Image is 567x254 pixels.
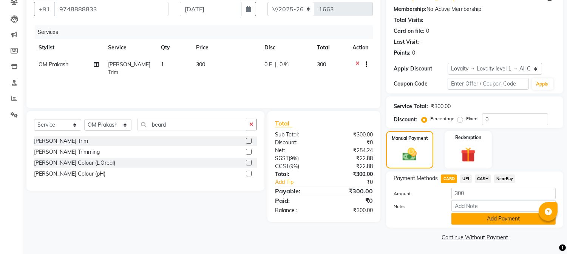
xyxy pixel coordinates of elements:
div: ₹300.00 [324,131,379,139]
div: ₹22.88 [324,162,379,170]
th: Total [312,39,348,56]
span: 0 % [280,61,289,69]
input: Enter Offer / Coupon Code [448,78,528,90]
input: Search by Name/Mobile/Email/Code [54,2,168,16]
span: 0 F [264,61,272,69]
div: ₹300.00 [324,170,379,178]
label: Manual Payment [392,135,428,142]
div: Paid: [269,196,324,205]
div: ( ) [269,155,324,162]
span: CARD [441,174,457,183]
div: Coupon Code [394,80,448,88]
div: ₹0 [324,196,379,205]
div: - [420,38,423,46]
div: Sub Total: [269,131,324,139]
span: UPI [460,174,472,183]
div: Card on file: [394,27,425,35]
label: Note: [388,203,446,210]
label: Percentage [430,115,454,122]
span: OM Prakash [39,61,68,68]
div: [PERSON_NAME] Trimming [34,148,100,156]
span: Payment Methods [394,174,438,182]
div: [PERSON_NAME] Colour (pH) [34,170,105,178]
span: CASH [475,174,491,183]
th: Price [192,39,260,56]
th: Stylist [34,39,104,56]
span: [PERSON_NAME] Trim [108,61,150,76]
div: ₹254.24 [324,147,379,155]
button: +91 [34,2,55,16]
div: Total: [269,170,324,178]
div: Payable: [269,187,324,196]
span: 9% [290,163,298,169]
a: Continue Without Payment [388,234,562,242]
div: ₹0 [333,178,379,186]
div: Net: [269,147,324,155]
div: Membership: [394,5,426,13]
img: _gift.svg [456,145,480,164]
div: 0 [412,49,415,57]
div: [PERSON_NAME] Colour (L’Oreal) [34,159,115,167]
div: Apply Discount [394,65,448,73]
div: No Active Membership [394,5,556,13]
th: Service [104,39,156,56]
label: Fixed [466,115,477,122]
input: Search or Scan [137,119,246,130]
span: SGST [275,155,289,162]
span: Total [275,119,292,127]
div: ₹300.00 [324,207,379,214]
button: Apply [532,78,553,90]
div: ₹22.88 [324,155,379,162]
div: [PERSON_NAME] Trim [34,137,88,145]
span: 300 [196,61,205,68]
div: 0 [426,27,429,35]
div: ₹300.00 [324,187,379,196]
div: Balance : [269,207,324,214]
div: Service Total: [394,103,428,110]
div: Services [35,25,379,39]
span: 300 [317,61,326,68]
label: Redemption [455,134,481,141]
div: Total Visits: [394,16,423,24]
img: _cash.svg [398,146,421,162]
input: Add Note [451,200,556,212]
span: NearBuy [494,174,516,183]
label: Amount: [388,190,446,197]
div: Last Visit: [394,38,419,46]
div: ₹300.00 [431,103,451,110]
th: Disc [260,39,312,56]
th: Qty [156,39,192,56]
span: 9% [290,155,297,161]
a: Add Tip [269,178,333,186]
div: ₹0 [324,139,379,147]
span: | [275,61,277,69]
span: 1 [161,61,164,68]
span: CGST [275,163,289,170]
div: Discount: [394,116,417,124]
div: Points: [394,49,411,57]
div: ( ) [269,162,324,170]
input: Amount [451,188,556,199]
button: Add Payment [451,213,556,225]
div: Discount: [269,139,324,147]
th: Action [348,39,373,56]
